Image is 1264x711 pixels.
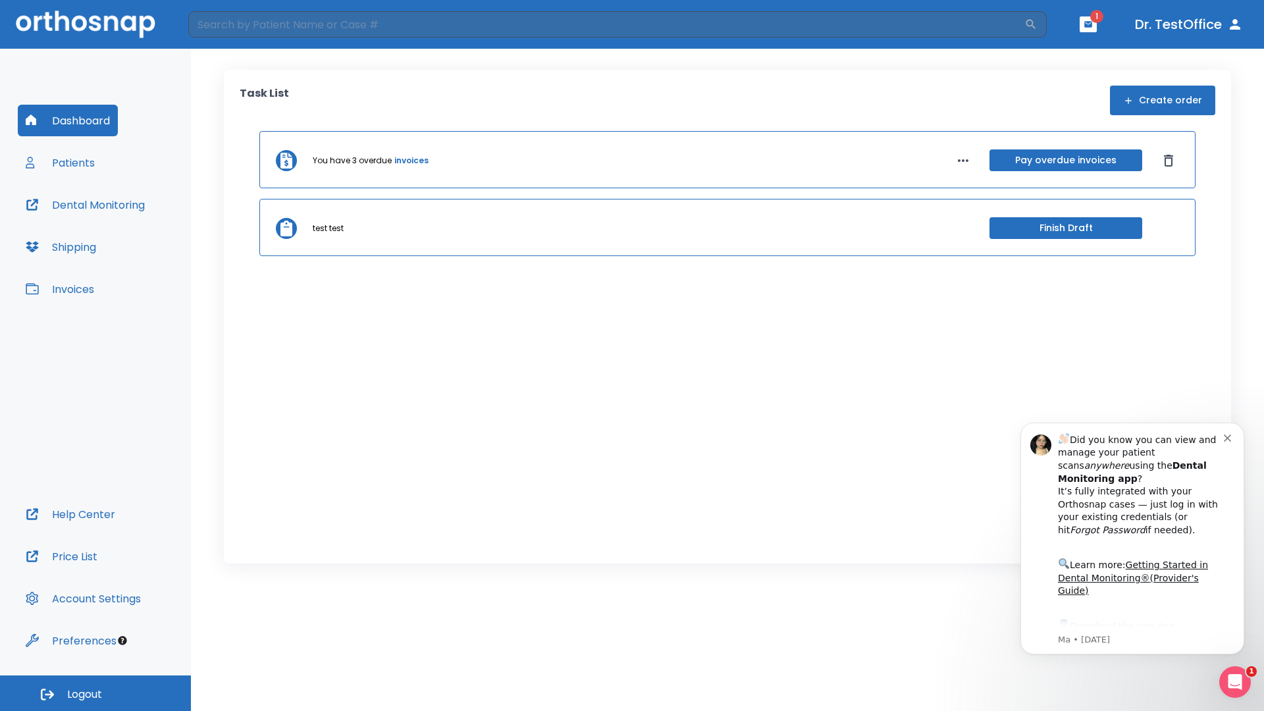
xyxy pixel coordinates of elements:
[16,11,155,38] img: Orthosnap
[67,687,102,702] span: Logout
[1110,86,1215,115] button: Create order
[18,273,102,305] button: Invoices
[313,223,344,234] p: test test
[1001,403,1264,675] iframe: Intercom notifications message
[18,147,103,178] button: Patients
[18,583,149,614] button: Account Settings
[394,155,429,167] a: invoices
[240,86,289,115] p: Task List
[57,231,223,243] p: Message from Ma, sent 3w ago
[57,218,174,242] a: App Store
[989,149,1142,171] button: Pay overdue invoices
[1158,150,1179,171] button: Dismiss
[188,11,1024,38] input: Search by Patient Name or Case #
[1246,666,1257,677] span: 1
[18,625,124,656] button: Preferences
[313,155,392,167] p: You have 3 overdue
[1219,666,1251,698] iframe: Intercom live chat
[989,217,1142,239] button: Finish Draft
[1130,13,1248,36] button: Dr. TestOffice
[223,28,234,39] button: Dismiss notification
[117,635,128,646] div: Tooltip anchor
[1090,10,1103,23] span: 1
[18,231,104,263] button: Shipping
[18,498,123,530] button: Help Center
[18,105,118,136] button: Dashboard
[57,215,223,282] div: Download the app: | ​ Let us know if you need help getting started!
[18,189,153,221] button: Dental Monitoring
[18,540,105,572] button: Price List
